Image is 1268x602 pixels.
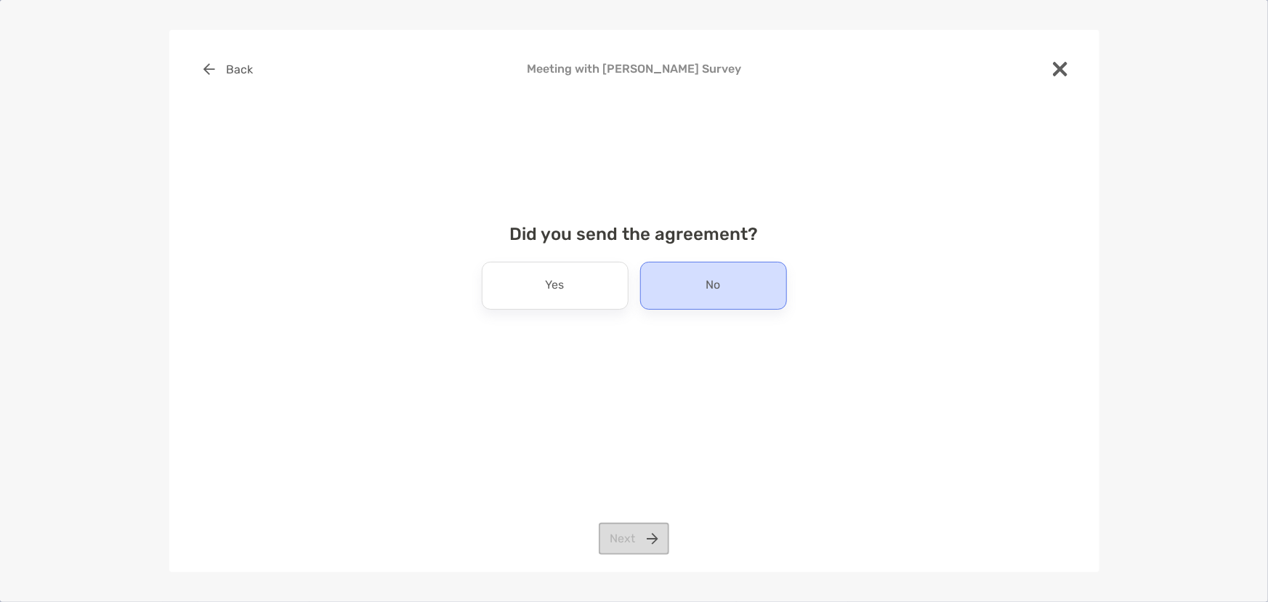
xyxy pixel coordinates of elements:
h4: Meeting with [PERSON_NAME] Survey [193,62,1076,76]
img: close modal [1053,62,1067,76]
p: No [706,274,721,297]
img: button icon [203,63,215,75]
h4: Did you send the agreement? [193,224,1076,244]
p: Yes [546,274,565,297]
button: Back [193,53,264,85]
